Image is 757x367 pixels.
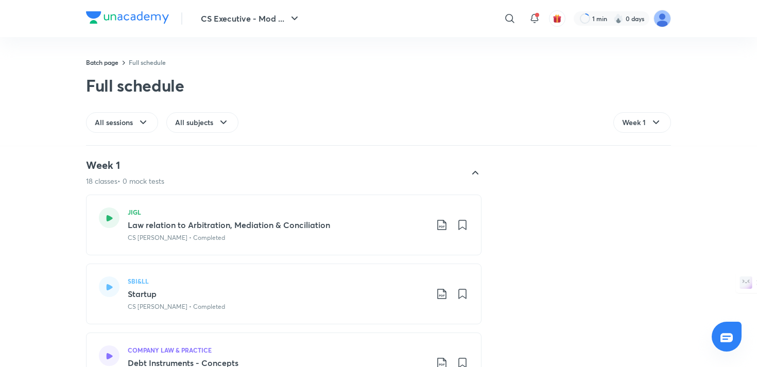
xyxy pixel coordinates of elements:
h3: Startup [128,288,427,300]
h3: Law relation to Arbitration, Mediation & Conciliation [128,219,427,231]
span: All sessions [95,117,133,128]
h5: COMPANY LAW & PRACTICE [128,345,212,355]
span: Week 1 [622,117,646,128]
h5: JIGL [128,207,141,217]
p: CS [PERSON_NAME] • Completed [128,302,225,311]
a: Full schedule [129,58,166,66]
img: streak [613,13,624,24]
img: avatar [553,14,562,23]
div: Full schedule [86,75,184,96]
div: Week 118 classes• 0 mock tests [78,159,481,186]
a: JIGLLaw relation to Arbitration, Mediation & ConciliationCS [PERSON_NAME] • Completed [86,195,481,255]
button: CS Executive - Mod ... [195,8,307,29]
a: Batch page [86,58,118,66]
a: Company Logo [86,11,169,26]
h5: SBI&LL [128,276,149,286]
img: Company Logo [86,11,169,24]
img: sumit kumar [653,10,671,27]
h4: Week 1 [86,159,164,172]
a: SBI&LLStartupCS [PERSON_NAME] • Completed [86,264,481,324]
p: 18 classes • 0 mock tests [86,176,164,186]
span: All subjects [175,117,213,128]
p: CS [PERSON_NAME] • Completed [128,233,225,242]
button: avatar [549,10,565,27]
